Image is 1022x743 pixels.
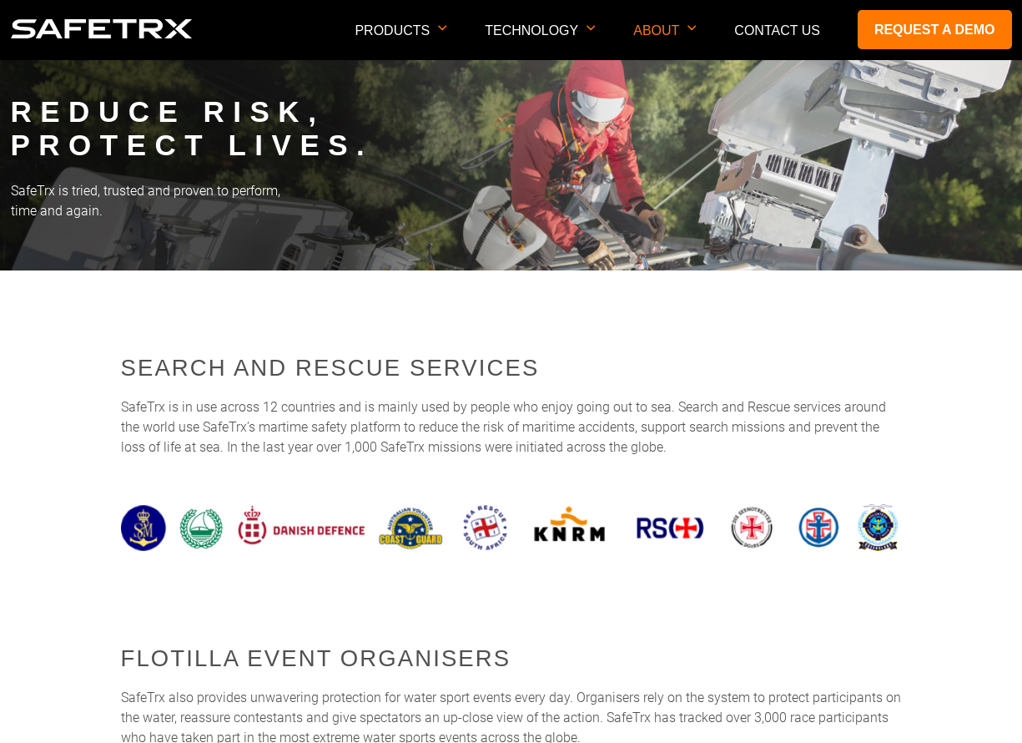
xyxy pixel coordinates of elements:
[858,10,1012,49] a: Request a demo
[485,23,596,59] p: Technology
[11,19,193,38] img: Logo SafeTrx
[355,23,447,59] p: Products
[633,23,697,59] p: About
[734,23,820,38] a: Contact Us
[687,25,697,31] img: Arrow down icon
[121,491,902,564] img: SafeTrx search and rescue logo
[11,181,1012,221] p: SafeTrx is tried, trusted and proven to perform, time and again.
[11,95,1012,162] h1: REDUCE RISK, PROTECT LIVES.
[587,25,596,31] img: Arrow down icon
[121,397,902,457] p: SafeTrx is in use across 12 countries and is mainly used by people who enjoy going out to sea. Se...
[121,351,902,385] h2: Search and Rescue services
[121,642,902,675] h2: Flotilla Event Organisers
[438,25,447,31] img: Arrow down icon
